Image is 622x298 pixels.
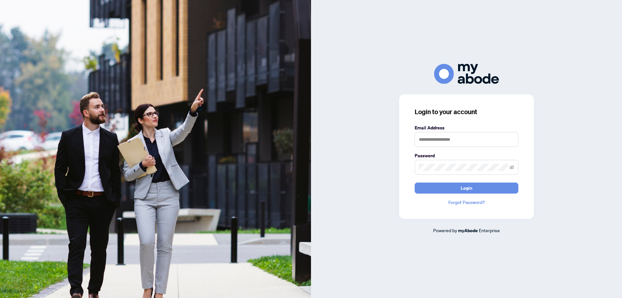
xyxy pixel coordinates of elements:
[415,199,518,206] a: Forgot Password?
[434,64,499,84] img: ma-logo
[415,152,518,159] label: Password
[415,107,518,116] h3: Login to your account
[479,227,500,233] span: Enterprise
[415,124,518,131] label: Email Address
[510,165,514,170] span: eye-invisible
[433,227,457,233] span: Powered by
[458,227,478,234] a: myAbode
[461,183,472,193] span: Login
[415,183,518,194] button: Login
